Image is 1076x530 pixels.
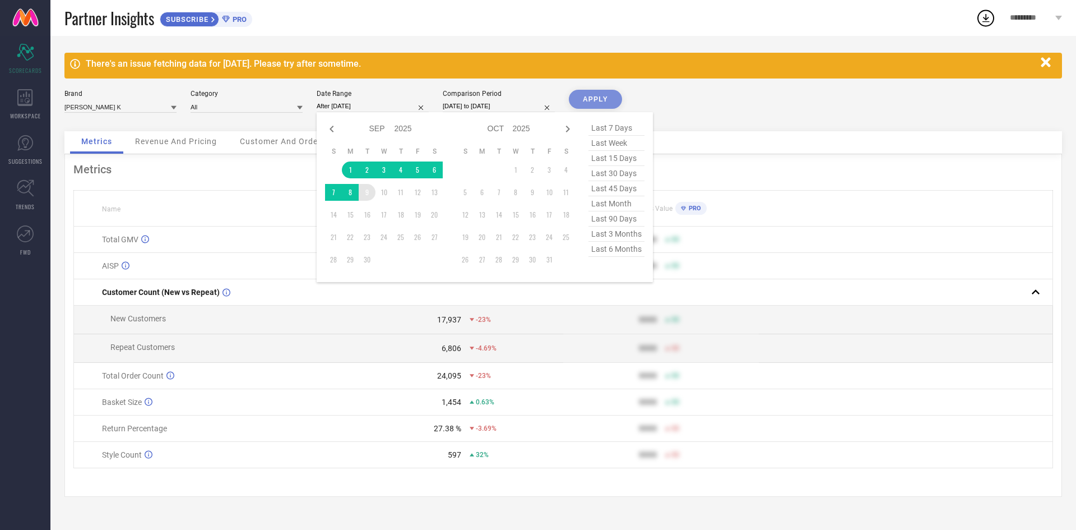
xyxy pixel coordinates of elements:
span: -4.69% [476,344,497,352]
td: Sun Sep 07 2025 [325,184,342,201]
td: Fri Oct 03 2025 [541,162,558,178]
th: Wednesday [375,147,392,156]
th: Friday [409,147,426,156]
td: Fri Sep 12 2025 [409,184,426,201]
td: Fri Oct 24 2025 [541,229,558,246]
td: Thu Sep 04 2025 [392,162,409,178]
td: Mon Oct 06 2025 [474,184,490,201]
td: Mon Sep 15 2025 [342,206,359,223]
div: 17,937 [437,315,461,324]
span: 50 [671,451,679,459]
td: Fri Sep 26 2025 [409,229,426,246]
td: Sun Sep 14 2025 [325,206,342,223]
th: Sunday [457,147,474,156]
th: Thursday [392,147,409,156]
td: Wed Oct 15 2025 [507,206,524,223]
td: Sun Oct 19 2025 [457,229,474,246]
span: New Customers [110,314,166,323]
th: Saturday [426,147,443,156]
span: Partner Insights [64,7,154,30]
div: 24,095 [437,371,461,380]
div: 9999 [639,371,657,380]
td: Fri Sep 05 2025 [409,162,426,178]
td: Tue Oct 21 2025 [490,229,507,246]
span: 32% [476,451,489,459]
td: Thu Oct 16 2025 [524,206,541,223]
div: There's an issue fetching data for [DATE]. Please try after sometime. [86,58,1035,69]
div: Comparison Period [443,90,555,98]
span: Customer Count (New vs Repeat) [102,288,220,297]
span: last 30 days [588,166,644,181]
td: Sun Oct 26 2025 [457,251,474,268]
td: Fri Sep 19 2025 [409,206,426,223]
td: Mon Sep 29 2025 [342,251,359,268]
span: 50 [671,398,679,406]
td: Sun Oct 05 2025 [457,184,474,201]
td: Sat Oct 18 2025 [558,206,574,223]
div: 9999 [639,398,657,407]
input: Select comparison period [443,100,555,112]
div: 9999 [639,424,657,433]
span: Style Count [102,450,142,459]
td: Mon Oct 27 2025 [474,251,490,268]
td: Mon Sep 08 2025 [342,184,359,201]
th: Thursday [524,147,541,156]
span: 0.63% [476,398,494,406]
td: Tue Sep 23 2025 [359,229,375,246]
th: Tuesday [359,147,375,156]
td: Mon Sep 22 2025 [342,229,359,246]
span: Customer And Orders [240,137,326,146]
div: Category [191,90,303,98]
td: Wed Sep 10 2025 [375,184,392,201]
span: SUGGESTIONS [8,157,43,165]
th: Monday [342,147,359,156]
td: Sat Sep 13 2025 [426,184,443,201]
td: Mon Oct 13 2025 [474,206,490,223]
td: Thu Sep 18 2025 [392,206,409,223]
td: Thu Sep 25 2025 [392,229,409,246]
td: Sun Sep 28 2025 [325,251,342,268]
th: Friday [541,147,558,156]
span: 50 [671,236,679,243]
td: Sun Sep 21 2025 [325,229,342,246]
td: Tue Sep 02 2025 [359,162,375,178]
div: Metrics [73,163,1053,176]
span: last 7 days [588,121,644,136]
td: Wed Oct 22 2025 [507,229,524,246]
span: 50 [671,316,679,324]
td: Tue Sep 09 2025 [359,184,375,201]
td: Tue Sep 16 2025 [359,206,375,223]
span: last 90 days [588,211,644,227]
span: TRENDS [16,202,35,211]
td: Thu Oct 30 2025 [524,251,541,268]
span: 50 [671,372,679,380]
span: 50 [671,344,679,352]
td: Tue Oct 28 2025 [490,251,507,268]
td: Sat Oct 25 2025 [558,229,574,246]
td: Wed Sep 24 2025 [375,229,392,246]
span: last month [588,196,644,211]
div: Previous month [325,122,338,136]
td: Wed Oct 08 2025 [507,184,524,201]
div: 597 [448,450,461,459]
td: Thu Oct 09 2025 [524,184,541,201]
td: Fri Oct 17 2025 [541,206,558,223]
th: Sunday [325,147,342,156]
span: 50 [671,425,679,432]
span: PRO [686,205,701,212]
span: Total GMV [102,235,138,244]
input: Select date range [317,100,429,112]
div: 27.38 % [434,424,461,433]
td: Sat Sep 20 2025 [426,206,443,223]
span: PRO [230,15,247,24]
div: Date Range [317,90,429,98]
td: Wed Sep 17 2025 [375,206,392,223]
th: Tuesday [490,147,507,156]
span: Total Order Count [102,371,164,380]
span: WORKSPACE [10,112,41,120]
a: SUBSCRIBEPRO [160,9,252,27]
span: last 6 months [588,242,644,257]
td: Sat Sep 06 2025 [426,162,443,178]
span: last 15 days [588,151,644,166]
td: Sun Oct 12 2025 [457,206,474,223]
